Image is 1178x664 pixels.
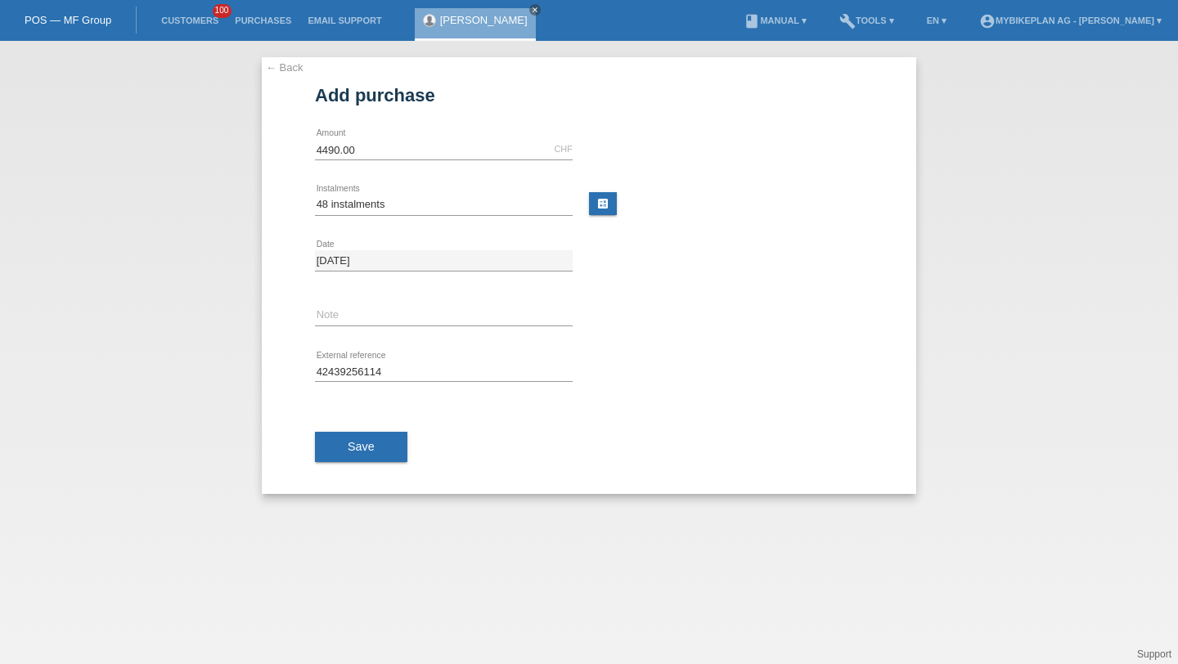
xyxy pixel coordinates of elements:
[839,13,856,29] i: build
[919,16,955,25] a: EN ▾
[971,16,1170,25] a: account_circleMybikeplan AG - [PERSON_NAME] ▾
[1137,648,1171,660] a: Support
[227,16,299,25] a: Purchases
[213,4,232,18] span: 100
[554,144,573,154] div: CHF
[529,4,541,16] a: close
[153,16,227,25] a: Customers
[744,13,760,29] i: book
[531,6,539,14] i: close
[596,197,609,210] i: calculate
[735,16,815,25] a: bookManual ▾
[299,16,389,25] a: Email Support
[315,432,407,463] button: Save
[831,16,902,25] a: buildTools ▾
[315,85,863,105] h1: Add purchase
[440,14,528,26] a: [PERSON_NAME]
[979,13,996,29] i: account_circle
[348,440,375,453] span: Save
[25,14,111,26] a: POS — MF Group
[589,192,617,215] a: calculate
[266,61,303,74] a: ← Back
